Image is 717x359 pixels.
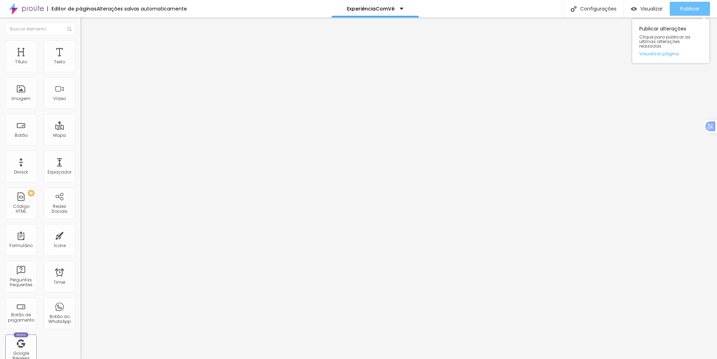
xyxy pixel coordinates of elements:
[48,170,71,175] div: Espaçador
[632,19,709,63] div: Publicar alterações
[7,277,35,288] div: Perguntas frequentes
[640,6,663,12] span: Visualizar
[53,96,66,101] div: Vídeo
[631,6,637,12] img: view-1.svg
[347,6,395,11] p: ExperiênciaComVê
[670,2,710,16] button: Publicar
[14,332,29,337] div: Novo
[639,51,702,56] a: Visualizar página
[53,133,66,138] div: Mapa
[97,6,187,11] div: Alterações salvas automaticamente
[624,2,670,16] button: Visualizar
[54,280,65,285] div: Timer
[7,312,35,323] div: Botão de pagamento
[46,204,73,214] div: Redes Sociais
[46,314,73,324] div: Botão do WhatsApp
[571,6,577,12] img: Icone
[47,6,97,11] div: Editor de páginas
[680,6,699,12] span: Publicar
[5,23,75,35] input: Buscar elemento
[67,27,71,31] img: Icone
[14,170,28,175] div: Divisor
[15,59,27,64] div: Título
[81,17,717,359] iframe: Editor
[54,59,65,64] div: Texto
[9,243,33,248] div: Formulário
[54,243,66,248] div: Ícone
[7,204,35,214] div: Código HTML
[15,133,28,138] div: Botão
[12,96,30,101] div: Imagem
[639,35,702,49] span: Clique para publicar as ultimas alterações reaizadas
